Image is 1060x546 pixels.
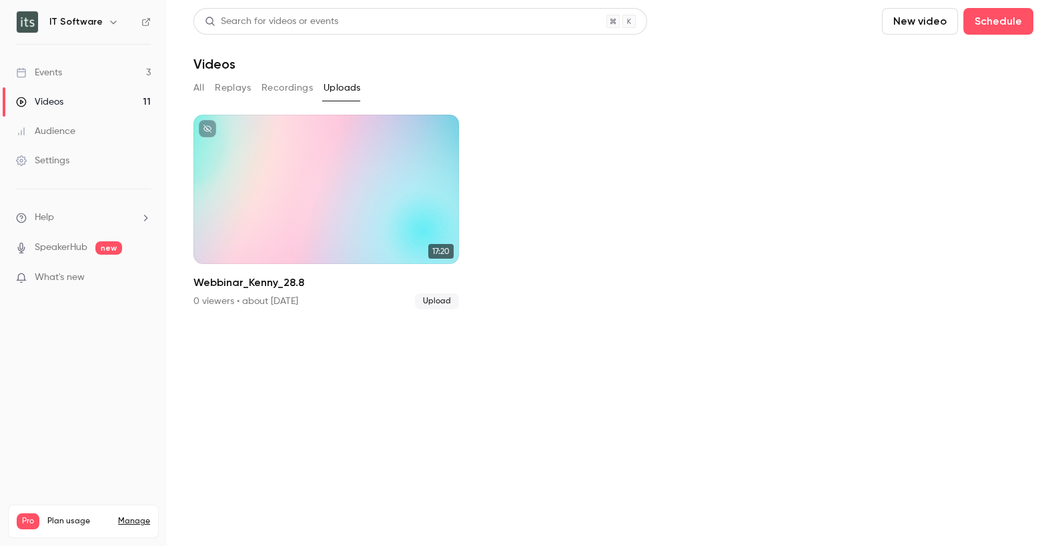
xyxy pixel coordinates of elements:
iframe: Noticeable Trigger [135,272,151,284]
h2: Webbinar_Kenny_28.8 [193,275,459,291]
div: Search for videos or events [205,15,338,29]
a: 17:20Webbinar_Kenny_28.80 viewers • about [DATE]Upload [193,115,459,309]
div: Events [16,66,62,79]
img: IT Software [17,11,38,33]
button: Schedule [963,8,1033,35]
div: Videos [16,95,63,109]
span: What's new [35,271,85,285]
span: Plan usage [47,516,110,527]
h6: IT Software [49,15,103,29]
button: All [193,77,204,99]
div: Settings [16,154,69,167]
button: Recordings [261,77,313,99]
a: Manage [118,516,150,527]
div: Audience [16,125,75,138]
button: Replays [215,77,251,99]
li: Webbinar_Kenny_28.8 [193,115,459,309]
button: New video [882,8,958,35]
button: Uploads [324,77,361,99]
ul: Videos [193,115,1033,309]
li: help-dropdown-opener [16,211,151,225]
a: SpeakerHub [35,241,87,255]
span: Pro [17,513,39,529]
span: Help [35,211,54,225]
span: Upload [415,293,459,309]
div: 0 viewers • about [DATE] [193,295,298,308]
span: new [95,241,122,255]
span: 17:20 [428,244,454,259]
section: Videos [193,8,1033,538]
h1: Videos [193,56,235,72]
button: unpublished [199,120,216,137]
